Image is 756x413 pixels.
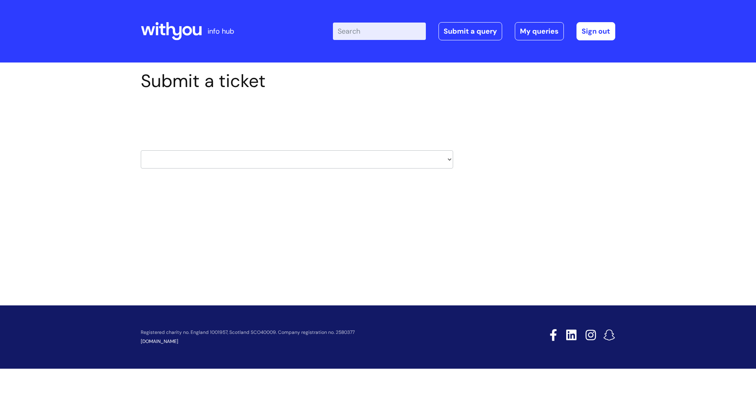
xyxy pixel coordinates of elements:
[438,22,502,40] a: Submit a query
[141,338,178,345] a: [DOMAIN_NAME]
[515,22,564,40] a: My queries
[333,23,426,40] input: Search
[141,330,493,335] p: Registered charity no. England 1001957, Scotland SCO40009. Company registration no. 2580377
[208,25,234,38] p: info hub
[333,22,615,40] div: | -
[576,22,615,40] a: Sign out
[141,70,453,92] h1: Submit a ticket
[141,110,453,125] h2: Select issue type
